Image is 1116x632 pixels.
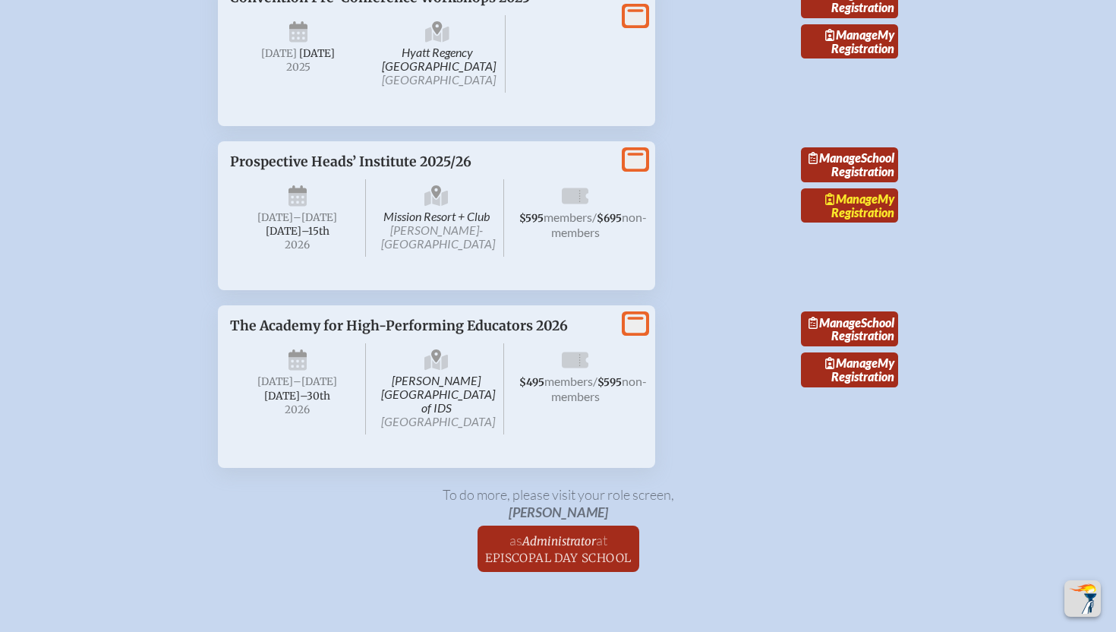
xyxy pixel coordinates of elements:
span: [DATE] [261,47,297,60]
span: [PERSON_NAME] [509,504,608,520]
span: [PERSON_NAME]-[GEOGRAPHIC_DATA] [381,223,495,251]
span: at [596,532,607,548]
span: / [593,374,597,388]
span: [PERSON_NAME][GEOGRAPHIC_DATA] of IDS [369,343,505,434]
span: Manage [825,355,878,370]
span: members [544,210,592,224]
span: $595 [519,212,544,225]
span: [DATE]–⁠30th [264,390,330,403]
a: ManageMy Registration [801,352,898,387]
span: Episcopal Day School [485,551,632,565]
img: To the top [1067,583,1098,614]
span: Manage [809,315,861,330]
span: / [592,210,597,224]
span: 2026 [242,404,353,416]
span: Manage [809,150,861,165]
a: asAdministratoratEpiscopal Day School [479,526,638,572]
span: Manage [825,191,878,206]
a: ManageMy Registration [801,24,898,59]
span: [DATE]–⁠15th [266,225,329,238]
span: 2026 [242,239,353,251]
span: $695 [597,212,622,225]
span: Administrator [522,534,596,548]
span: [DATE] [257,211,293,224]
span: $595 [597,376,622,389]
span: Hyatt Regency [GEOGRAPHIC_DATA] [370,15,506,93]
span: –[DATE] [293,375,337,388]
a: ManageSchool Registration [801,147,898,182]
span: non-members [551,210,648,239]
span: members [544,374,593,388]
span: [DATE] [257,375,293,388]
a: ManageSchool Registration [801,311,898,346]
span: non-members [551,374,648,403]
span: as [509,532,522,548]
p: To do more, please visit your role screen , [218,486,898,520]
span: Manage [825,27,878,42]
span: Mission Resort + Club [369,179,505,258]
span: [GEOGRAPHIC_DATA] [381,414,495,428]
span: $495 [519,376,544,389]
span: [GEOGRAPHIC_DATA] [382,72,496,87]
span: The Academy for High-Performing Educators 2026 [230,318,568,334]
button: Scroll Top [1064,580,1101,617]
span: Prospective Heads’ Institute 2025/26 [230,153,471,170]
a: ManageMy Registration [801,188,898,223]
span: 2025 [242,62,355,73]
span: –[DATE] [293,211,337,224]
span: [DATE] [299,47,335,60]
